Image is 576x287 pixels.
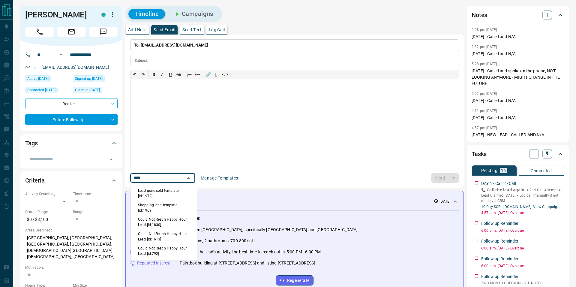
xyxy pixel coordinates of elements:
span: Email [57,27,86,37]
div: Tags [25,136,118,150]
span: 𝐔 [169,72,172,77]
p: Add Note [128,28,146,32]
button: Close [184,174,193,182]
a: [EMAIL_ADDRESS][DOMAIN_NAME] [41,65,109,70]
button: Open [107,155,115,164]
p: 6:00 a.m. [DATE] - Overdue [481,263,564,269]
button: ab [175,70,183,79]
p: [DATE] - Called and spoke on the phone, NOT LOOKING ANYMORE - MIGHT CHANGE IN THE FUTURE [472,68,564,87]
p: DAY 1 - Call 2 - Call [481,180,516,187]
p: Follow up Reminder [481,273,518,280]
p: Repeated Interest [137,260,171,266]
button: ↶ [130,70,139,79]
div: split button [431,173,459,183]
button: Numbered list [185,70,193,79]
p: [DATE] - Called and N/A [472,98,564,104]
p: Budget: [73,209,118,215]
button: Campaigns [167,9,219,19]
p: Timeframe: [73,191,118,197]
p: Follow up Reminder [481,220,518,227]
p: $0 - $3,100 [25,215,70,225]
s: ab [176,72,181,77]
button: ↷ [139,70,147,79]
p: [DATE] - NEW LEAD - CALLED AND N/A [472,132,564,138]
p: 5:28 pm [DATE] [472,62,497,66]
button: 𝑰 [158,70,166,79]
div: Renter [25,98,118,109]
p: 📞 𝗖𝗮𝗹𝗹 𝘁𝗵𝗲 𝗹𝗲𝗮𝗱 𝗮𝗴𝗮𝗶𝗻. ● 2nd Call Attempt ● Lead Claimed [DATE] ‎● Log call manually if not made ... [481,187,564,204]
p: Actively Searching: [25,191,70,197]
span: Call [25,27,54,37]
p: 6:00 a.m. [DATE] - Overdue [481,246,564,251]
p: 16 [501,168,506,173]
li: Could Not Reach Happy Hour Lead [id:1830] [131,215,197,229]
a: 10 Day SOP - [DOMAIN_NAME]- View Campaigns [481,205,561,209]
p: [DATE] - Called and N/A [472,115,564,121]
li: Shopping lead template [id:1969] [131,201,197,215]
p: Based on the lead's activity, the best time to reach out is: 5:00 PM - 6:00 PM [180,249,321,255]
p: Pending [481,168,497,173]
div: Criteria [25,173,118,188]
li: Lead gone cold template [id:1972] [131,186,197,201]
p: 2:32 pm [DATE] [472,45,497,49]
button: T̲ₓ [212,70,221,79]
p: Search Range: [25,209,70,215]
svg: Email Verified [33,65,37,70]
p: Follow up Reminder [481,256,518,262]
div: Future Follow Up [25,114,118,125]
span: Claimed [DATE] [75,87,100,93]
h2: Notes [472,10,487,20]
li: Could Not Reach Happy Hour Lead [id:1613] [131,229,197,244]
button: Manage Templates [197,173,241,183]
p: 5:02 pm [DATE] [472,92,497,96]
li: Could Not Reach Happy Hour Lead [id:792] [131,244,197,258]
span: Active [DATE] [27,76,49,82]
button: 𝐔 [166,70,175,79]
div: Tue Jan 07 2025 [25,75,70,84]
p: Downtown [GEOGRAPHIC_DATA], specifically [GEOGRAPHIC_DATA] and [GEOGRAPHIC_DATA] [180,227,358,233]
p: TWO MONTH CHECK IN - SEE NOTES [481,280,564,286]
p: Paintbox building at [STREET_ADDRESS] and listing [STREET_ADDRESS] [180,260,315,266]
h2: Tags [25,138,37,148]
button: Bullet list [193,70,202,79]
div: Thu Oct 02 2025 [25,87,70,95]
span: Signed up [DATE] [75,76,103,82]
h2: Criteria [25,176,45,185]
h2: Tasks [472,149,487,159]
p: To: [130,39,459,51]
p: [DATE] - Called and N/A [472,34,564,40]
span: Message [89,27,118,37]
p: Send Text [182,28,202,32]
div: Tasks [472,147,564,161]
div: condos.ca [101,13,106,17]
p: 4:11 pm [DATE] [472,109,497,113]
div: Notes [472,8,564,22]
span: [EMAIL_ADDRESS][DOMAIN_NAME] [141,43,208,47]
p: Subject: [135,58,148,63]
p: Follow up Reminder [481,238,518,244]
div: Fri Nov 29 2024 [73,87,118,95]
p: Send Email [154,28,175,32]
p: 4:57 pm [DATE] [472,126,497,130]
button: Regenerate [276,275,313,285]
p: Motivation: [25,265,118,270]
p: [DATE] [439,199,450,204]
button: 𝐁 [149,70,158,79]
h1: [PERSON_NAME] [25,10,92,20]
p: [GEOGRAPHIC_DATA], [GEOGRAPHIC_DATA], [GEOGRAPHIC_DATA], [GEOGRAPHIC_DATA], [DEMOGRAPHIC_DATA][GE... [25,233,118,262]
p: 6:00 a.m. [DATE] - Overdue [481,228,564,233]
p: Completed [531,169,552,173]
p: 2 bedrooms, 2 bathrooms, 700-800 sqft [180,238,255,244]
button: Timeline [128,9,165,19]
span: Contacted [DATE] [27,87,55,93]
p: 2:08 pm [DATE] [472,28,497,32]
button: </> [221,70,229,79]
div: Activity Summary[DATE] [130,196,459,207]
button: 🔗 [204,70,212,79]
p: [DATE] - Called and N/A [472,51,564,57]
div: Fri Nov 29 2024 [73,75,118,84]
button: Open [58,51,65,58]
p: Log Call [209,28,225,32]
p: Areas Searched: [25,228,118,233]
p: 4:57 p.m. [DATE] - Overdue [481,210,564,216]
